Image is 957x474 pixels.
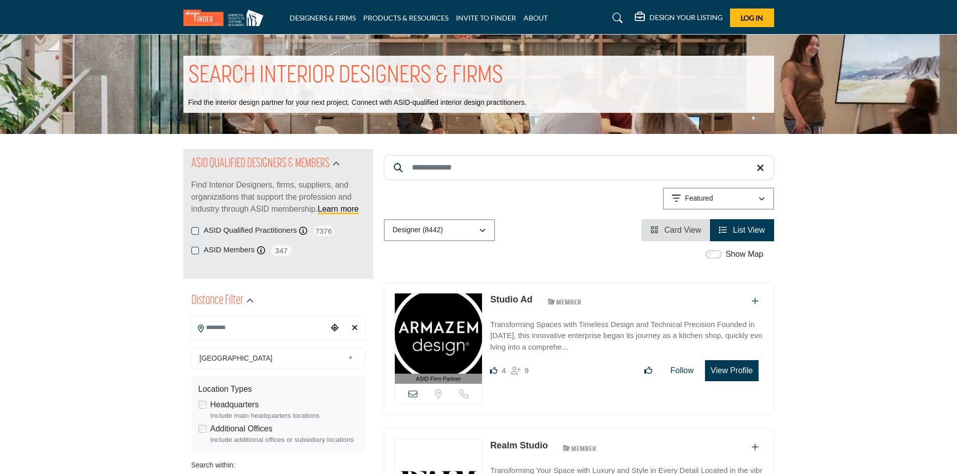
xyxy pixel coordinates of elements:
[752,297,759,305] a: Add To List
[650,226,701,234] a: View Card
[603,10,629,26] a: Search
[733,226,765,234] span: List View
[210,435,358,445] div: Include additional offices or subsidiary locations
[557,441,602,454] img: ASID Members Badge Icon
[524,14,548,22] a: ABOUT
[726,248,764,260] label: Show Map
[525,366,529,375] span: 9
[490,294,532,304] a: Studio Ad
[204,225,297,236] label: ASID Qualified Practitioners
[705,360,758,381] button: View Profile
[318,205,359,213] a: Learn more
[664,361,700,381] button: Follow
[395,293,483,384] a: ASID Firm Partner
[210,423,273,435] label: Additional Offices
[192,318,327,338] input: Search Location
[327,318,342,339] div: Choose your current location
[191,179,365,215] p: Find Interior Designers, firms, suppliers, and organizations that support the profession and indu...
[752,443,759,451] a: Add To List
[664,226,701,234] span: Card View
[511,365,529,377] div: Followers
[416,375,461,383] span: ASID Firm Partner
[638,361,659,381] button: Like listing
[719,226,765,234] a: View List
[384,219,495,241] button: Designer (8442)
[188,98,527,108] p: Find the interior design partner for your next project. Connect with ASID-qualified interior desi...
[456,14,516,22] a: INVITE TO FINDER
[490,319,763,353] p: Transforming Spaces with Timeless Design and Technical Precision Founded in [DATE], this innovati...
[685,194,713,204] p: Featured
[490,367,498,374] i: Likes
[198,383,358,395] div: Location Types
[393,225,443,235] p: Designer (8442)
[199,352,344,364] span: [GEOGRAPHIC_DATA]
[270,244,293,257] span: 347
[210,399,259,411] label: Headquarters
[183,10,269,26] img: Site Logo
[347,318,362,339] div: Clear search location
[710,219,774,241] li: List View
[312,225,335,237] span: 7376
[502,366,506,375] span: 4
[191,460,365,470] div: Search within:
[542,295,587,308] img: ASID Members Badge Icon
[191,155,330,173] h2: ASID QUALIFIED DESIGNERS & MEMBERS
[490,439,548,452] p: Realm Studio
[641,219,710,241] li: Card View
[490,440,548,450] a: Realm Studio
[730,9,774,27] button: Log In
[191,292,244,310] h2: Distance Filter
[191,227,199,235] input: ASID Qualified Practitioners checkbox
[188,61,503,92] h1: SEARCH INTERIOR DESIGNERS & FIRMS
[204,244,255,256] label: ASID Members
[649,13,723,22] h5: DESIGN YOUR LISTING
[663,188,774,210] button: Featured
[210,411,358,421] div: Include main headquarters locations
[635,12,723,24] div: DESIGN YOUR LISTING
[490,293,532,306] p: Studio Ad
[363,14,448,22] a: PRODUCTS & RESOURCES
[191,247,199,254] input: ASID Members checkbox
[384,155,774,180] input: Search Keyword
[741,14,763,22] span: Log In
[490,313,763,353] a: Transforming Spaces with Timeless Design and Technical Precision Founded in [DATE], this innovati...
[290,14,356,22] a: DESIGNERS & FIRMS
[395,293,483,374] img: Studio Ad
